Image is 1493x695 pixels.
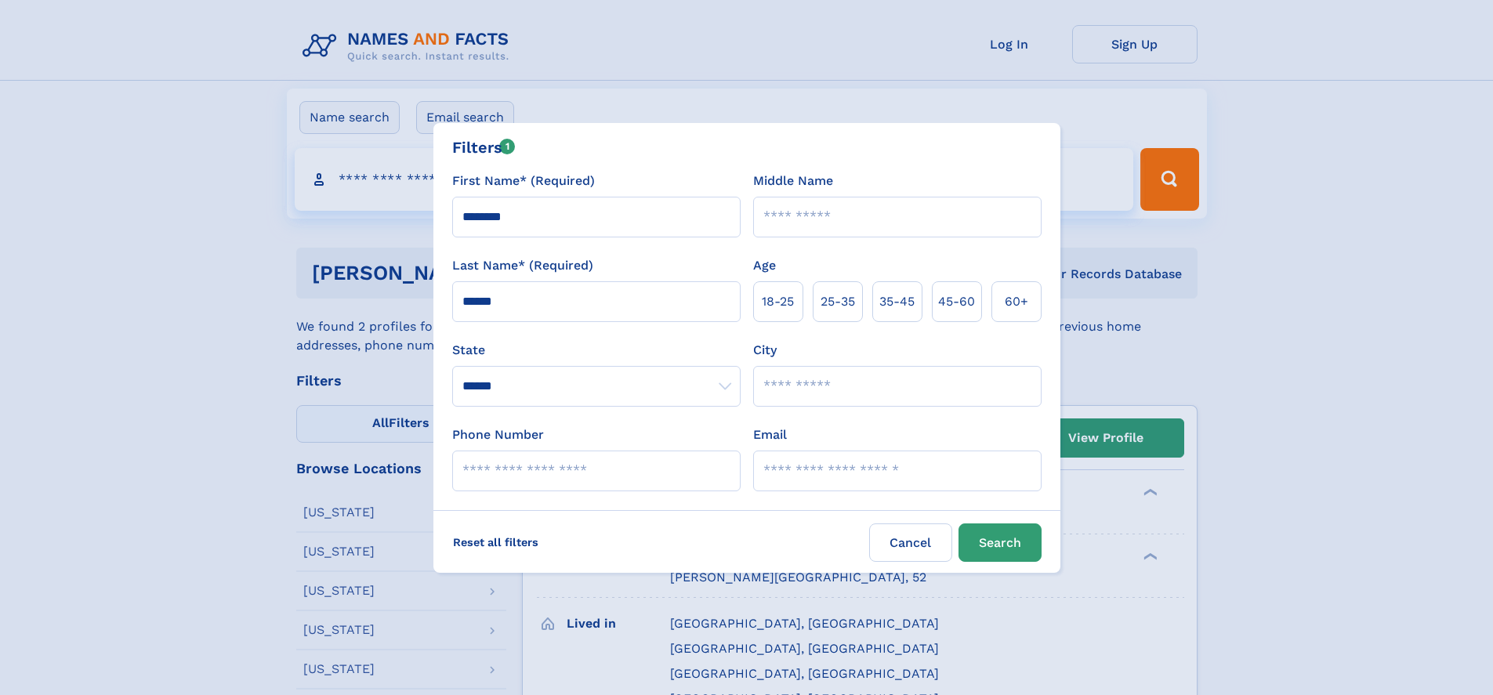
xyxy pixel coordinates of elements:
label: Reset all filters [443,523,549,561]
label: Phone Number [452,425,544,444]
label: Middle Name [753,172,833,190]
label: First Name* (Required) [452,172,595,190]
button: Search [958,523,1042,562]
span: 25‑35 [821,292,855,311]
label: State [452,341,741,360]
label: City [753,341,777,360]
span: 45‑60 [938,292,975,311]
span: 60+ [1005,292,1028,311]
div: Filters [452,136,516,159]
label: Email [753,425,787,444]
span: 18‑25 [762,292,794,311]
label: Last Name* (Required) [452,256,593,275]
label: Cancel [869,523,952,562]
label: Age [753,256,776,275]
span: 35‑45 [879,292,915,311]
